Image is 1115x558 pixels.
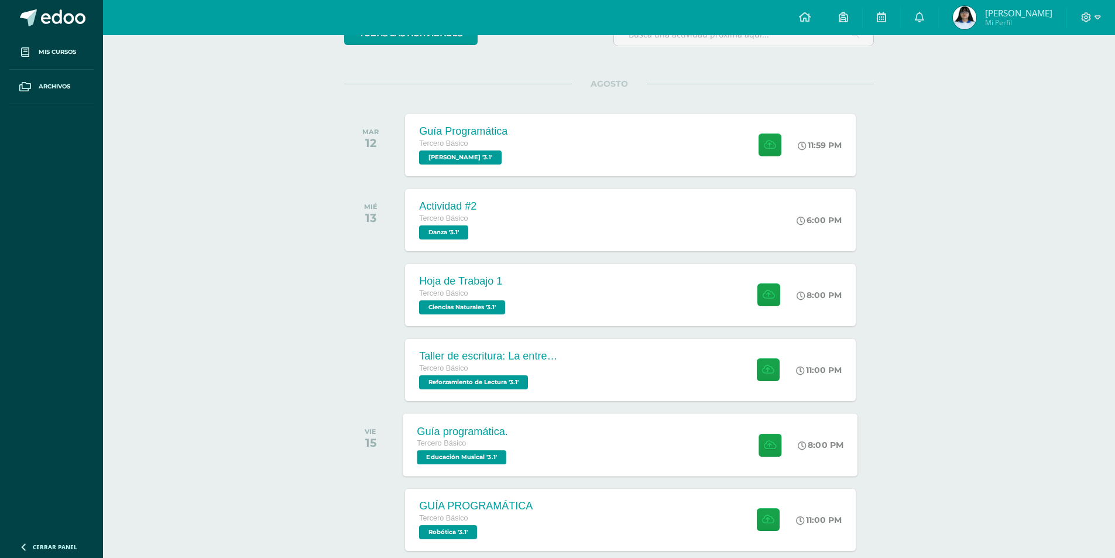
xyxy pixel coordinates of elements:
[365,436,376,450] div: 15
[39,47,76,57] span: Mis cursos
[419,300,505,314] span: Ciencias Naturales '3.1'
[797,290,842,300] div: 8:00 PM
[798,140,842,150] div: 11:59 PM
[419,214,468,222] span: Tercero Básico
[796,515,842,525] div: 11:00 PM
[796,365,842,375] div: 11:00 PM
[953,6,976,29] img: 10cd0ff96dcdd9aae5e100e083d68cd6.png
[364,211,378,225] div: 13
[419,350,560,362] div: Taller de escritura: La entrevista
[419,225,468,239] span: Danza '3.1'
[419,375,528,389] span: Reforzamiento de Lectura '3.1'
[798,440,844,450] div: 8:00 PM
[9,70,94,104] a: Archivos
[985,7,1052,19] span: [PERSON_NAME]
[419,200,476,213] div: Actividad #2
[419,364,468,372] span: Tercero Básico
[419,525,477,539] span: Robótica '3.1'
[362,128,379,136] div: MAR
[985,18,1052,28] span: Mi Perfil
[419,500,533,512] div: GUÍA PROGRAMÁTICA
[417,450,507,464] span: Educación Musical '3.1'
[417,425,510,437] div: Guía programática.
[419,150,502,165] span: PEREL '3.1'
[797,215,842,225] div: 6:00 PM
[365,427,376,436] div: VIE
[419,125,507,138] div: Guía Programática
[362,136,379,150] div: 12
[417,439,466,447] span: Tercero Básico
[572,78,647,89] span: AGOSTO
[39,82,70,91] span: Archivos
[419,139,468,148] span: Tercero Básico
[419,289,468,297] span: Tercero Básico
[9,35,94,70] a: Mis cursos
[419,275,508,287] div: Hoja de Trabajo 1
[364,203,378,211] div: MIÉ
[419,514,468,522] span: Tercero Básico
[33,543,77,551] span: Cerrar panel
